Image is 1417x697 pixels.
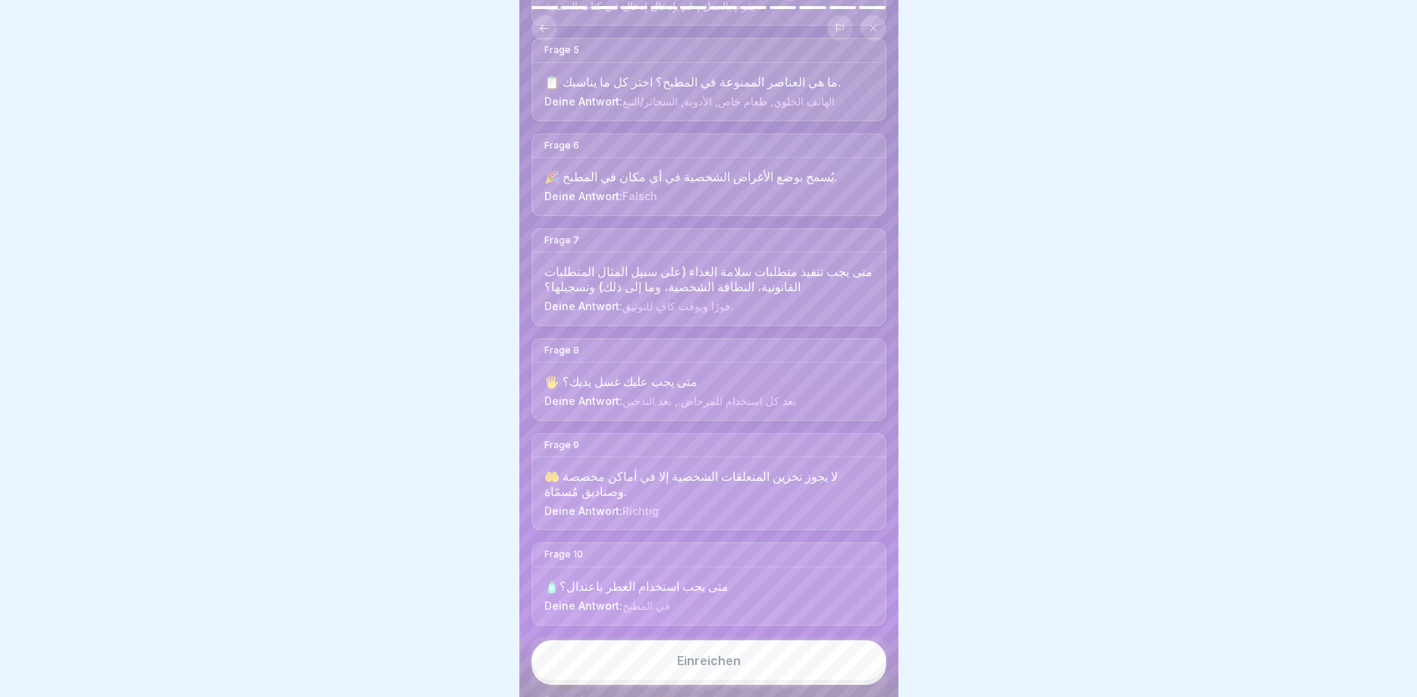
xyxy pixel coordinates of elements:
span: Falsch [622,190,657,203]
div: Frage 5 [532,39,886,62]
div: Deine Antwort: [544,600,873,613]
div: Frage 6 [532,134,886,158]
div: Frage 7 [532,229,886,253]
div: Einreichen [677,654,741,667]
span: في المطبخ [622,599,670,612]
div: Frage 9 [532,434,886,457]
div: Deine Antwort: [544,190,873,203]
div: 🖐️ متى يجب عليك غسل يديك؟ [544,375,873,389]
div: 🤲 لا يجوز تخزين المتعلقات الشخصية إلا في أماكن مخصصة وصناديق مُسمّاة. [544,469,873,498]
div: Deine Antwort: [544,395,873,408]
div: متى يجب تنفيذ متطلبات سلامة الغذاء (على سبيل المثال المتطلبات القانونية، النظافة الشخصية، وما إلى... [544,265,873,294]
span: فورًا وبوقت كافٍ للتوثيق. [622,300,733,312]
button: Einreichen [531,640,886,681]
div: 🎉 يُسمح بوضع الأغراض الشخصية في أي مكان في المطبخ. [544,170,873,184]
div: 📋 ما هي العناصر الممنوعة في المطبخ؟ اختر كل ما يناسبك. [544,75,873,89]
div: 🧴متى يجب استخدام العطر باعتدال؟ [544,579,873,594]
div: Frage 10 [532,543,886,567]
span: الهاتف الخلوي, طعام خاص, الأدوية, السجائر/التبغ [622,95,835,108]
div: Deine Antwort: [544,96,873,108]
div: Deine Antwort: [544,300,873,313]
div: Deine Antwort: [544,505,873,518]
div: Frage 8 [532,339,886,363]
span: Richtig [622,504,659,517]
span: بعد كل استخدام للمرحاض., بعد التدخين [622,394,796,407]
